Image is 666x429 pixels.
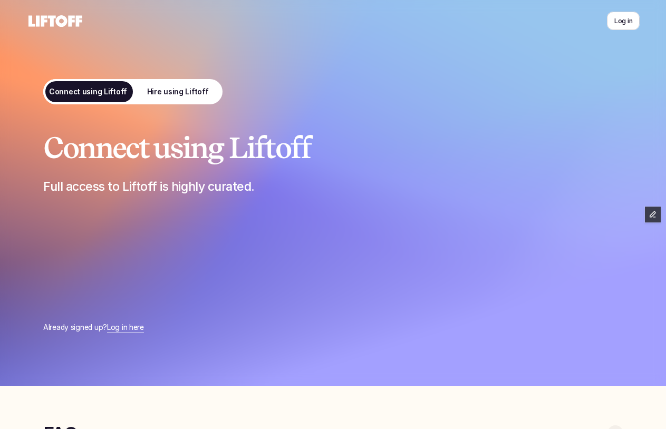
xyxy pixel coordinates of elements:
a: Log in [607,12,640,30]
p: Full access to Liftoff is highly curated. [43,178,623,196]
a: Hire using Liftoff [133,79,223,104]
p: Recommend great people [60,229,623,242]
p: Hire using Liftoff [147,86,208,97]
p: Connect using Liftoff [49,86,127,97]
a: Join the connector waitlist [43,289,186,314]
p: 🤝 [43,250,54,262]
a: Log in here [107,323,144,331]
p: Already signed up? [43,322,623,333]
button: Edit Framer Content [645,207,661,222]
p: Connect people and be connected [60,250,623,262]
p: Join the connector waitlist [60,296,150,307]
h1: Connect using Liftoff [43,132,623,164]
p: ✌️ [43,229,54,242]
a: Connect using Liftoff [43,79,133,104]
p: Log in [614,16,632,26]
p: 🔥 [43,209,54,221]
p: Signal your interests and who you can connect [60,209,623,221]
